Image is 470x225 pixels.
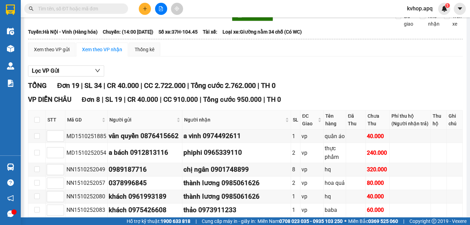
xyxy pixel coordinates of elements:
span: | [200,96,201,103]
div: vp [301,192,322,201]
span: TH 0 [261,81,275,90]
div: MD1510251885 [66,132,106,141]
span: Đơn 19 [57,81,79,90]
span: | [257,81,259,90]
span: caret-down [457,6,463,12]
span: Đơn 8 [82,96,100,103]
span: SL 34 [84,81,102,90]
span: vp [24,39,31,46]
span: ĐC Giao [302,112,316,127]
span: Chuyến: (14:00 [DATE]) [103,28,153,36]
b: Tuyến: Hà Nội - Vinh (Hàng hóa) [28,29,98,35]
span: CC 910.000 [163,96,198,103]
span: ⚪️ [344,220,346,223]
span: | [196,217,197,225]
strong: Số ĐT : [57,35,72,40]
span: Lọc VP Gửi [32,66,59,75]
td: MD1510252054 [65,143,108,163]
strong: Địa chỉ: [2,39,24,46]
div: quần áo [325,132,345,141]
button: aim [171,3,183,15]
div: Thống kê [135,46,154,53]
button: file-add [155,3,167,15]
span: down [95,68,100,73]
div: Xem theo VP nhận [82,46,122,53]
span: search [29,6,34,11]
span: Số xe: 37H-104.45 [159,28,198,36]
th: Tên hàng [324,110,346,129]
div: chị ngân 0901748899 [183,164,290,175]
strong: 0369 525 060 [368,218,398,224]
span: file-add [159,6,163,11]
sup: 1 [445,3,450,8]
div: vp [301,179,322,187]
span: notification [7,195,14,201]
div: hq [325,192,345,201]
div: Xem theo VP gửi [34,46,70,53]
span: TỔNG [28,81,47,90]
span: kvhop.apq [401,4,438,13]
span: Người gửi [109,116,175,124]
th: SL [291,110,300,129]
div: hoa quả [325,179,345,187]
div: thành lương 0985061626 [183,178,290,188]
div: thảo 0973911233 [183,205,290,215]
img: logo-vxr [6,4,15,15]
button: plus [139,3,151,15]
div: 2 [292,148,299,157]
img: solution-icon [7,80,14,87]
span: aim [174,6,179,11]
div: MD1510252054 [66,148,106,157]
div: NN1510252080 [66,192,106,201]
th: Phí thu hộ (Người nhận trả) [390,110,431,129]
span: | [141,81,142,90]
span: Kho nhận [425,12,442,28]
div: khách 0975426608 [109,205,181,215]
span: question-circle [7,179,14,186]
div: thực phẩm [325,144,345,161]
button: Lọc VP Gửi [28,65,104,76]
strong: 1900 633 818 [161,218,190,224]
span: Cước Lấy / Giao [48,51,59,67]
div: NN1510252049 [66,165,106,174]
span: copyright [432,219,436,224]
div: 240.000 [367,148,388,157]
div: a bách 0912813116 [109,147,181,158]
button: caret-down [454,3,466,15]
th: Đã Thu [346,110,366,129]
th: Ghi chú [447,110,463,129]
span: Đã giao [401,12,416,28]
span: Cung cấp máy in - giấy in: [202,217,256,225]
div: 8 [292,165,299,174]
span: Khối 5 thị trấn [GEOGRAPHIC_DATA] [3,7,53,17]
div: 40.000 [367,192,388,201]
span: 1900 57 57 57 - Phím 5 [57,19,102,24]
span: | [102,96,103,103]
img: warehouse-icon [7,163,14,171]
div: 1 [292,132,299,141]
td: NN1510252049 [65,163,108,177]
span: Miền Bắc [348,217,398,225]
div: NN1510252083 [66,206,106,214]
span: message [7,210,14,217]
span: vp [78,41,85,48]
div: hq [325,165,345,174]
div: 1 [292,206,299,214]
div: 40.000 [367,132,388,141]
span: | [403,217,404,225]
th: Thu hộ [431,110,447,129]
img: warehouse-icon [7,28,14,35]
div: vp [301,165,322,174]
span: CC 2.722.000 [144,81,186,90]
div: khách 0961993189 [109,191,181,202]
strong: Người gửi: [2,27,24,32]
span: Người nhận [184,116,284,124]
img: icon-new-feature [441,6,448,12]
div: 80.000 [367,179,388,187]
th: Chưa Thu [366,110,390,129]
span: CR 40.000 [107,81,139,90]
div: vp [301,132,322,141]
span: [PERSON_NAME] [2,33,40,38]
span: Mã GD [67,116,100,124]
input: Tìm tên, số ĐT hoặc mã đơn [38,5,120,12]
